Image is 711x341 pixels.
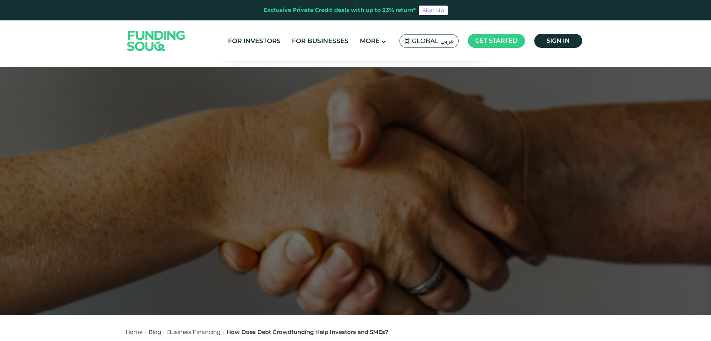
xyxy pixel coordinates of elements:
[125,328,143,335] a: Home
[120,22,193,59] img: Logo
[167,328,221,335] a: Business Financing
[534,34,582,48] a: Sign in
[226,35,283,47] a: For Investors
[404,38,410,44] img: SA Flag
[412,37,454,45] span: Global عربي
[547,37,570,44] span: Sign in
[264,6,416,14] div: Exclusive Private Credit deals with up to 23% return*
[226,328,388,337] div: How Does Debt Crowdfunding Help Investors and SMEs?
[475,37,518,44] span: Get started
[149,328,161,335] a: Blog
[290,35,350,47] a: For Businesses
[360,37,379,45] span: More
[419,6,448,15] a: Sign Up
